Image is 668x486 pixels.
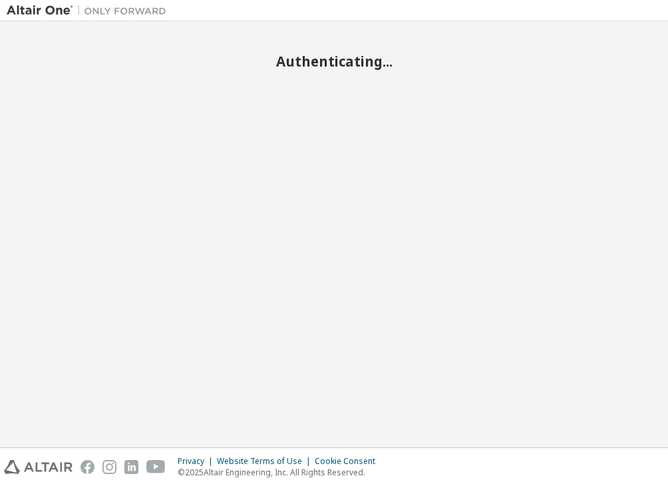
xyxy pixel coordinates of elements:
[217,456,315,467] div: Website Terms of Use
[81,460,94,474] img: facebook.svg
[315,456,383,467] div: Cookie Consent
[7,4,173,17] img: Altair One
[124,460,138,474] img: linkedin.svg
[178,456,217,467] div: Privacy
[4,460,73,474] img: altair_logo.svg
[146,460,166,474] img: youtube.svg
[7,53,661,70] h2: Authenticating...
[178,467,383,478] p: © 2025 Altair Engineering, Inc. All Rights Reserved.
[102,460,116,474] img: instagram.svg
